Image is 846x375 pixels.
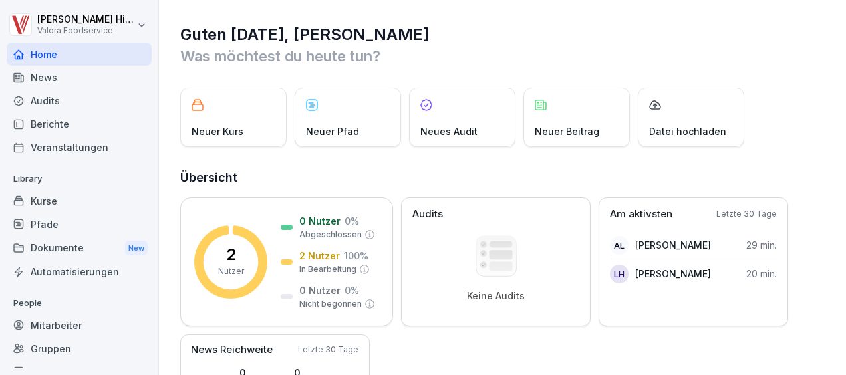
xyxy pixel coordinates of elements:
p: Nutzer [218,265,244,277]
p: Abgeschlossen [299,229,362,241]
a: Veranstaltungen [7,136,152,159]
p: [PERSON_NAME] Hintzen [37,14,134,25]
p: Letzte 30 Tage [716,208,777,220]
p: Library [7,168,152,189]
p: 0 % [345,214,359,228]
p: 20 min. [746,267,777,281]
a: News [7,66,152,89]
p: 2 [226,247,236,263]
p: Keine Audits [467,290,525,302]
p: Audits [412,207,443,222]
p: News Reichweite [191,342,273,358]
p: 0 Nutzer [299,283,341,297]
p: Valora Foodservice [37,26,134,35]
p: Neuer Pfad [306,124,359,138]
p: People [7,293,152,314]
p: Neuer Kurs [192,124,243,138]
div: Dokumente [7,236,152,261]
p: 0 % [345,283,359,297]
p: Nicht begonnen [299,298,362,310]
p: Letzte 30 Tage [298,344,358,356]
a: Automatisierungen [7,260,152,283]
p: Neues Audit [420,124,478,138]
a: Home [7,43,152,66]
a: DokumenteNew [7,236,152,261]
div: LH [610,265,629,283]
h2: Übersicht [180,168,826,187]
p: 29 min. [746,238,777,252]
p: [PERSON_NAME] [635,267,711,281]
a: Pfade [7,213,152,236]
a: Kurse [7,189,152,213]
p: 2 Nutzer [299,249,340,263]
a: Mitarbeiter [7,314,152,337]
p: Neuer Beitrag [535,124,599,138]
a: Gruppen [7,337,152,360]
p: Am aktivsten [610,207,672,222]
p: 0 Nutzer [299,214,341,228]
h1: Guten [DATE], [PERSON_NAME] [180,24,826,45]
p: In Bearbeitung [299,263,356,275]
div: New [125,241,148,256]
a: Audits [7,89,152,112]
div: AL [610,236,629,255]
a: Berichte [7,112,152,136]
p: Datei hochladen [649,124,726,138]
p: [PERSON_NAME] [635,238,711,252]
p: 100 % [344,249,368,263]
p: Was möchtest du heute tun? [180,45,826,66]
